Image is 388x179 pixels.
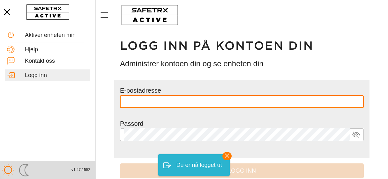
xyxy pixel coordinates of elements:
[99,8,115,22] button: Meny
[120,87,161,94] font: E-postadresse
[7,46,15,53] img: Help.svg
[228,168,256,174] font: Logg inn
[120,120,143,127] font: Passord
[68,165,94,175] button: v1.47.1552
[120,163,364,178] button: Logg inn
[25,58,55,64] font: Kontakt oss
[7,57,15,65] img: ContactUs.svg
[120,59,264,68] font: Administrer kontoen din og se enheten din
[120,39,314,53] font: Logg inn på kontoen din
[25,72,47,78] font: Logg inn
[2,164,14,176] img: ModeLight.svg
[25,46,38,53] font: Hjelp
[18,164,30,176] img: ModeDark.svg
[25,32,76,38] font: Aktiver enheten min
[176,162,222,168] font: Du er nå logget ut
[71,168,90,172] font: v1.47.1552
